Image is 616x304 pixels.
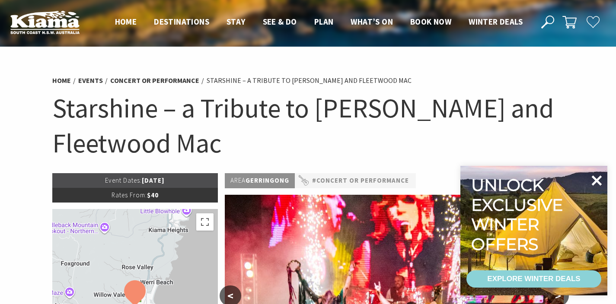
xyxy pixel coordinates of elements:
[230,176,246,184] span: Area
[110,76,199,85] a: Concert or Performance
[52,188,218,203] p: $40
[154,16,209,27] span: Destinations
[52,91,564,160] h1: Starshine – a Tribute to [PERSON_NAME] and Fleetwood Mac
[312,175,409,186] a: #Concert or Performance
[471,175,567,254] div: Unlock exclusive winter offers
[263,16,297,27] span: See & Do
[314,16,334,27] span: Plan
[105,176,142,184] span: Event Dates:
[410,16,451,27] span: Book now
[487,270,580,288] div: EXPLORE WINTER DEALS
[78,76,103,85] a: Events
[52,76,71,85] a: Home
[227,16,246,27] span: Stay
[466,270,601,288] a: EXPLORE WINTER DEALS
[351,16,393,27] span: What’s On
[225,173,295,188] p: Gerringong
[106,15,531,29] nav: Main Menu
[207,75,412,86] li: Starshine – a Tribute to [PERSON_NAME] and Fleetwood Mac
[115,16,137,27] span: Home
[469,16,523,27] span: Winter Deals
[112,191,147,199] span: Rates From:
[196,213,214,231] button: Toggle fullscreen view
[10,10,80,34] img: Kiama Logo
[52,173,218,188] p: [DATE]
